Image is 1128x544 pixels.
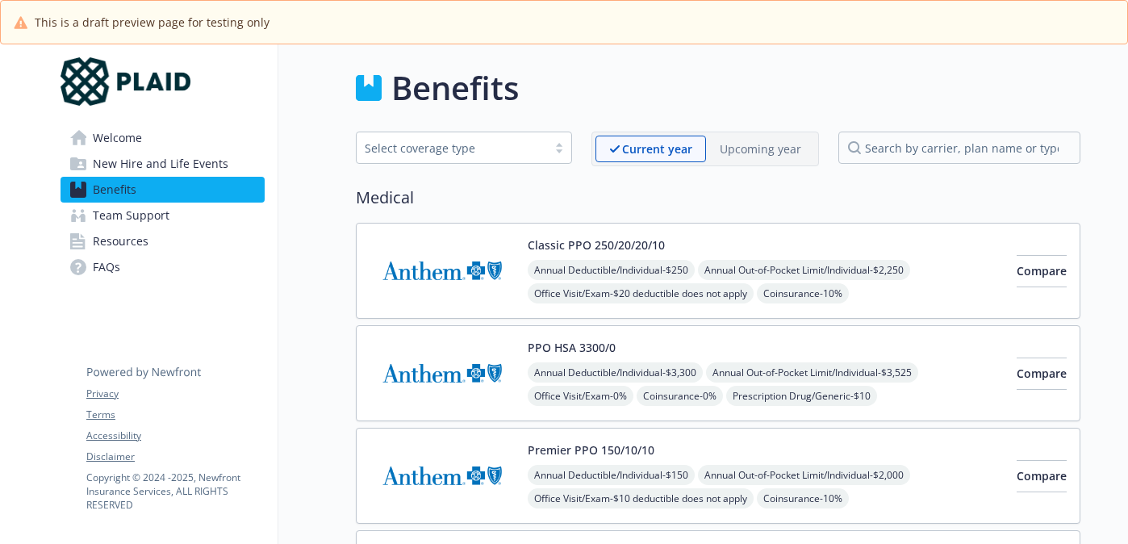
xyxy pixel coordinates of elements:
[61,151,265,177] a: New Hire and Life Events
[528,386,633,406] span: Office Visit/Exam - 0%
[61,228,265,254] a: Resources
[1017,460,1067,492] button: Compare
[93,254,120,280] span: FAQs
[61,254,265,280] a: FAQs
[61,177,265,203] a: Benefits
[1017,468,1067,483] span: Compare
[86,387,264,401] a: Privacy
[35,14,269,31] span: This is a draft preview page for testing only
[1017,366,1067,381] span: Compare
[391,64,519,112] h1: Benefits
[698,465,910,485] span: Annual Out-of-Pocket Limit/Individual - $2,000
[370,339,515,408] img: Anthem Blue Cross carrier logo
[528,260,695,280] span: Annual Deductible/Individual - $250
[528,488,754,508] span: Office Visit/Exam - $10 deductible does not apply
[365,140,539,157] div: Select coverage type
[637,386,723,406] span: Coinsurance - 0%
[86,450,264,464] a: Disclaimer
[838,132,1080,164] input: search by carrier, plan name or type
[1017,255,1067,287] button: Compare
[720,140,801,157] p: Upcoming year
[528,236,665,253] button: Classic PPO 250/20/20/10
[86,429,264,443] a: Accessibility
[1017,358,1067,390] button: Compare
[1017,263,1067,278] span: Compare
[528,441,654,458] button: Premier PPO 150/10/10
[93,151,228,177] span: New Hire and Life Events
[726,386,877,406] span: Prescription Drug/Generic - $10
[528,283,754,303] span: Office Visit/Exam - $20 deductible does not apply
[757,488,849,508] span: Coinsurance - 10%
[622,140,692,157] p: Current year
[93,125,142,151] span: Welcome
[61,203,265,228] a: Team Support
[528,465,695,485] span: Annual Deductible/Individual - $150
[698,260,910,280] span: Annual Out-of-Pocket Limit/Individual - $2,250
[93,177,136,203] span: Benefits
[93,203,169,228] span: Team Support
[370,441,515,510] img: Anthem Blue Cross carrier logo
[757,283,849,303] span: Coinsurance - 10%
[370,236,515,305] img: Anthem Blue Cross carrier logo
[86,471,264,512] p: Copyright © 2024 - 2025 , Newfront Insurance Services, ALL RIGHTS RESERVED
[528,362,703,383] span: Annual Deductible/Individual - $3,300
[61,125,265,151] a: Welcome
[528,339,616,356] button: PPO HSA 3300/0
[86,408,264,422] a: Terms
[356,186,1080,210] h2: Medical
[93,228,148,254] span: Resources
[706,362,918,383] span: Annual Out-of-Pocket Limit/Individual - $3,525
